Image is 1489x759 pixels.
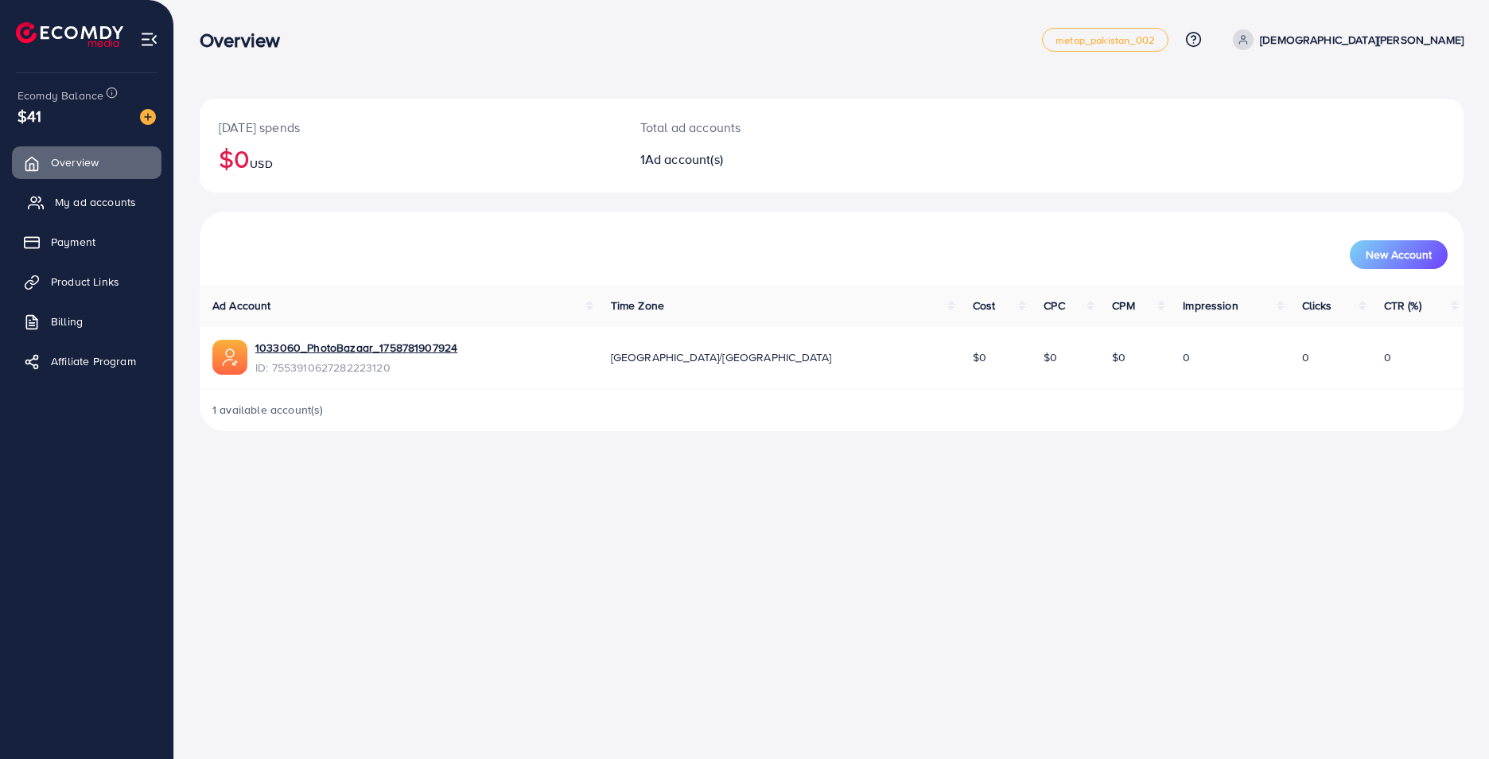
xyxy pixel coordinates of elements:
[51,274,119,290] span: Product Links
[17,104,41,127] span: $41
[16,22,123,47] img: logo
[12,146,161,178] a: Overview
[1260,30,1464,49] p: [DEMOGRAPHIC_DATA][PERSON_NAME]
[219,143,602,173] h2: $0
[1302,298,1332,313] span: Clicks
[51,353,136,369] span: Affiliate Program
[1384,298,1421,313] span: CTR (%)
[51,234,95,250] span: Payment
[212,340,247,375] img: ic-ads-acc.e4c84228.svg
[255,340,457,356] a: 1033060_PhotoBazaar_1758781907924
[640,152,918,167] h2: 1
[12,186,161,218] a: My ad accounts
[51,313,83,329] span: Billing
[611,349,832,365] span: [GEOGRAPHIC_DATA]/[GEOGRAPHIC_DATA]
[973,349,986,365] span: $0
[17,88,103,103] span: Ecomdy Balance
[250,156,272,172] span: USD
[51,154,99,170] span: Overview
[1350,240,1448,269] button: New Account
[1044,298,1064,313] span: CPC
[1183,298,1238,313] span: Impression
[1056,35,1155,45] span: metap_pakistan_002
[640,118,918,137] p: Total ad accounts
[973,298,996,313] span: Cost
[1366,249,1432,260] span: New Account
[140,109,156,125] img: image
[645,150,723,168] span: Ad account(s)
[219,118,602,137] p: [DATE] spends
[255,360,457,376] span: ID: 7553910627282223120
[1183,349,1190,365] span: 0
[212,298,271,313] span: Ad Account
[1384,349,1391,365] span: 0
[1042,28,1168,52] a: metap_pakistan_002
[1227,29,1464,50] a: [DEMOGRAPHIC_DATA][PERSON_NAME]
[55,194,136,210] span: My ad accounts
[1044,349,1057,365] span: $0
[140,30,158,49] img: menu
[12,226,161,258] a: Payment
[212,402,324,418] span: 1 available account(s)
[611,298,664,313] span: Time Zone
[12,266,161,298] a: Product Links
[12,306,161,337] a: Billing
[1112,349,1125,365] span: $0
[1421,687,1477,747] iframe: Chat
[1112,298,1134,313] span: CPM
[1302,349,1309,365] span: 0
[200,29,293,52] h3: Overview
[12,345,161,377] a: Affiliate Program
